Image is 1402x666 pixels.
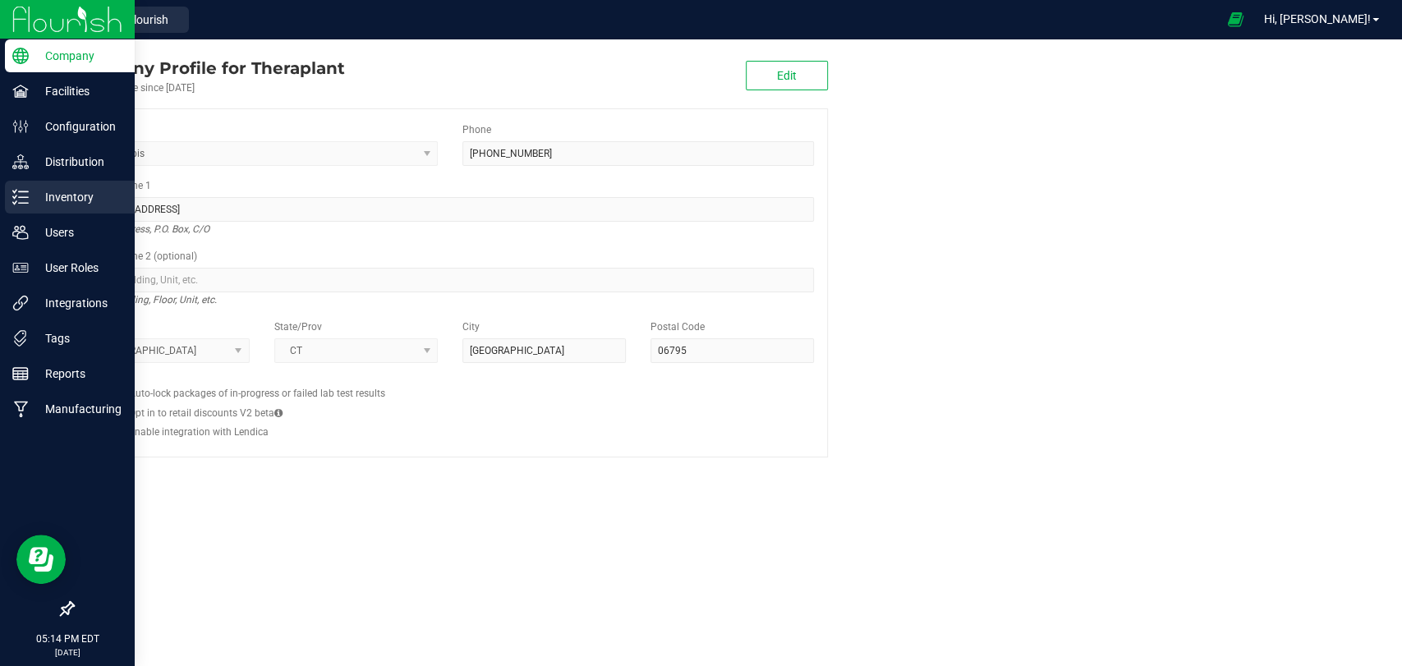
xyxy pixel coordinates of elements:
input: City [462,338,626,363]
inline-svg: Inventory [12,189,29,205]
div: Theraplant [72,56,345,80]
label: Opt in to retail discounts V2 beta [129,406,283,420]
inline-svg: Reports [12,365,29,382]
span: Edit [777,69,797,82]
p: Integrations [29,293,127,313]
p: Manufacturing [29,399,127,419]
inline-svg: Tags [12,330,29,347]
label: Address Line 2 (optional) [86,249,197,264]
h2: Configs [86,375,814,386]
p: Reports [29,364,127,384]
inline-svg: Company [12,48,29,64]
i: Suite, Building, Floor, Unit, etc. [86,290,217,310]
label: City [462,319,480,334]
span: Hi, [PERSON_NAME]! [1264,12,1371,25]
input: Postal Code [650,338,814,363]
inline-svg: Users [12,224,29,241]
label: Phone [462,122,491,137]
p: User Roles [29,258,127,278]
p: Users [29,223,127,242]
p: Configuration [29,117,127,136]
label: Postal Code [650,319,705,334]
inline-svg: Facilities [12,83,29,99]
inline-svg: Configuration [12,118,29,135]
button: Edit [746,61,828,90]
iframe: Resource center [16,535,66,584]
label: Auto-lock packages of in-progress or failed lab test results [129,386,385,401]
input: Suite, Building, Unit, etc. [86,268,814,292]
p: Facilities [29,81,127,101]
p: Company [29,46,127,66]
i: Street address, P.O. Box, C/O [86,219,209,239]
label: State/Prov [274,319,322,334]
inline-svg: Integrations [12,295,29,311]
inline-svg: Distribution [12,154,29,170]
p: Inventory [29,187,127,207]
input: (123) 456-7890 [462,141,814,166]
input: Address [86,197,814,222]
p: Tags [29,328,127,348]
p: [DATE] [7,646,127,659]
div: Account active since [DATE] [72,80,345,95]
inline-svg: User Roles [12,260,29,276]
inline-svg: Manufacturing [12,401,29,417]
label: Enable integration with Lendica [129,425,269,439]
span: Open Ecommerce Menu [1216,3,1253,35]
p: Distribution [29,152,127,172]
p: 05:14 PM EDT [7,632,127,646]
